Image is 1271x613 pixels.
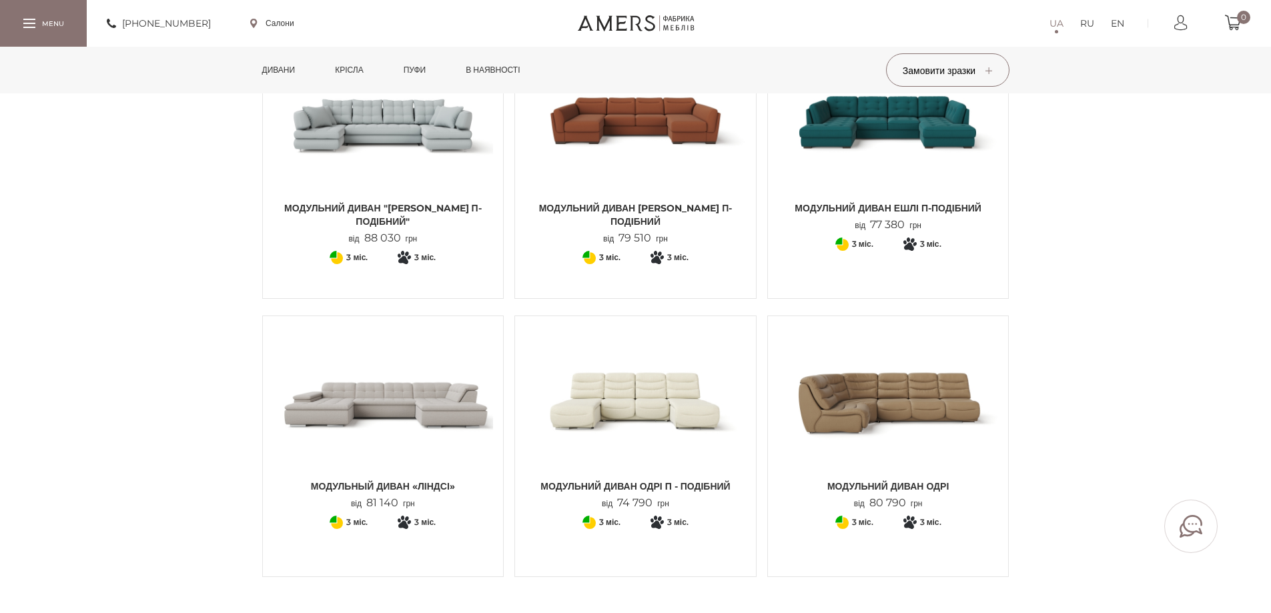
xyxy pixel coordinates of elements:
span: Модульний диван Одрі [778,480,999,493]
p: від грн [348,232,417,245]
span: 3 міс. [599,514,620,530]
span: Замовити зразки [903,65,992,77]
span: Модульный диван «ЛІНДСІ» [273,480,494,493]
a: EN [1111,15,1124,31]
span: 3 міс. [414,249,436,265]
a: RU [1080,15,1094,31]
p: від грн [854,497,923,510]
p: від грн [855,219,921,231]
span: 3 міс. [667,514,689,530]
span: 3 міс. [346,514,368,530]
span: Модульний диван ОДРІ П - подібний [525,480,746,493]
span: 3 міс. [920,236,941,252]
span: 3 міс. [920,514,941,530]
span: 3 міс. [599,249,620,265]
span: 88 030 [360,231,406,244]
a: Модульний диван ОДРІ П - подібний Модульний диван ОДРІ П - подібний Модульний диван ОДРІ П - поді... [525,326,746,510]
span: Модульний диван Ешлі П-подібний [778,201,999,215]
a: Дивани [252,47,306,93]
a: Модульний диван Ешлі П-подібний Модульний диван Ешлі П-подібний Модульний диван Ешлі П-подібний в... [778,48,999,231]
a: Модульный диван «ЛІНДСІ» Модульный диван «ЛІНДСІ» Модульный диван «ЛІНДСІ» від81 140грн [273,326,494,510]
span: 74 790 [612,496,657,509]
span: Модульний диван "[PERSON_NAME] П-подібний" [273,201,494,228]
span: 3 міс. [852,514,873,530]
a: Модульний диван Модульний диван Модульний диван "[PERSON_NAME] П-подібний" від88 030грн [273,48,494,245]
a: Пуфи [394,47,436,93]
span: 81 140 [362,496,403,509]
a: UA [1049,15,1064,31]
a: [PHONE_NUMBER] [107,15,211,31]
a: Крісла [325,47,373,93]
p: від грн [603,232,668,245]
span: 3 міс. [667,249,689,265]
span: 3 міс. [414,514,436,530]
span: 79 510 [614,231,656,244]
a: Модульний диван Софія П-подібний Модульний диван Софія П-подібний Модульний диван [PERSON_NAME] П... [525,48,746,245]
button: Замовити зразки [886,53,1009,87]
a: Модульний диван Одрі Модульний диван Одрі Модульний диван Одрі від80 790грн [778,326,999,510]
span: 3 міс. [346,249,368,265]
a: в наявності [456,47,530,93]
span: 77 380 [865,218,909,231]
span: 3 міс. [852,236,873,252]
span: 0 [1237,11,1250,24]
a: Салони [250,17,294,29]
span: 80 790 [865,496,911,509]
p: від грн [351,497,415,510]
span: Модульний диван [PERSON_NAME] П-подібний [525,201,746,228]
p: від грн [602,497,669,510]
